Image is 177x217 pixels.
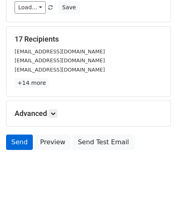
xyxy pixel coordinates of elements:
[73,135,134,150] a: Send Test Email
[15,35,162,44] h5: 17 Recipients
[15,48,105,55] small: [EMAIL_ADDRESS][DOMAIN_NAME]
[15,57,105,63] small: [EMAIL_ADDRESS][DOMAIN_NAME]
[15,109,162,118] h5: Advanced
[6,135,33,150] a: Send
[136,178,177,217] iframe: Chat Widget
[15,1,46,14] a: Load...
[15,67,105,73] small: [EMAIL_ADDRESS][DOMAIN_NAME]
[15,78,49,88] a: +14 more
[35,135,70,150] a: Preview
[58,1,79,14] button: Save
